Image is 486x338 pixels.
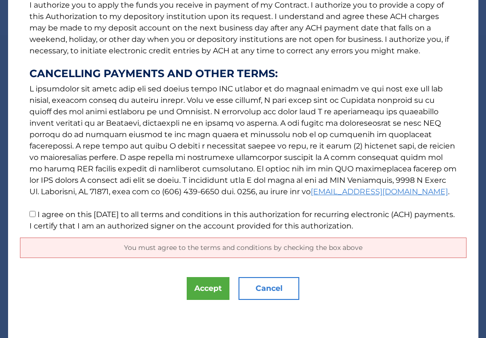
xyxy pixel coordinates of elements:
[29,210,455,230] label: I agree on this [DATE] to all terms and conditions in this authorization for recurring electronic...
[29,68,457,80] strong: CANCELLING PAYMENTS AND OTHER TERMS:
[187,277,229,300] button: Accept
[311,187,448,196] a: [EMAIL_ADDRESS][DOMAIN_NAME]
[124,243,362,252] span: You must agree to the terms and conditions by checking the box above
[238,277,299,300] button: Cancel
